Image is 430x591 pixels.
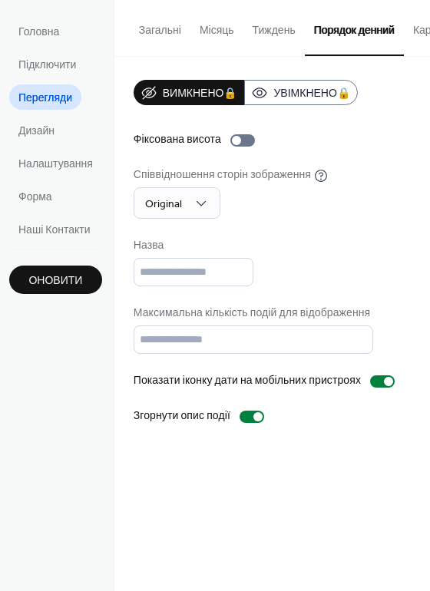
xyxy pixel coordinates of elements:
[18,58,76,74] span: Підключити
[9,150,102,176] a: Налаштування
[134,305,371,322] div: Максимальна кількість подій для відображення
[134,408,230,424] div: Згорнути опис події
[18,25,59,41] span: Головна
[9,18,68,44] a: Головна
[9,183,61,209] a: Форма
[134,373,361,389] div: Показати іконку дати на мобільних пристроях
[18,157,93,173] span: Налаштування
[9,216,99,242] a: Наші Контакти
[145,194,182,215] span: Original
[18,223,90,239] span: Наші Контакти
[9,51,85,77] a: Підключити
[9,266,102,294] button: Оновити
[18,124,55,140] span: Дизайн
[18,91,72,107] span: Перегляди
[134,132,221,148] div: Фіксована висота
[9,117,64,143] a: Дизайн
[9,84,81,110] a: Перегляди
[134,238,250,254] div: Назва
[28,273,82,289] span: Оновити
[18,190,52,206] span: Форма
[134,167,311,183] div: Співвідношення сторін зображення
